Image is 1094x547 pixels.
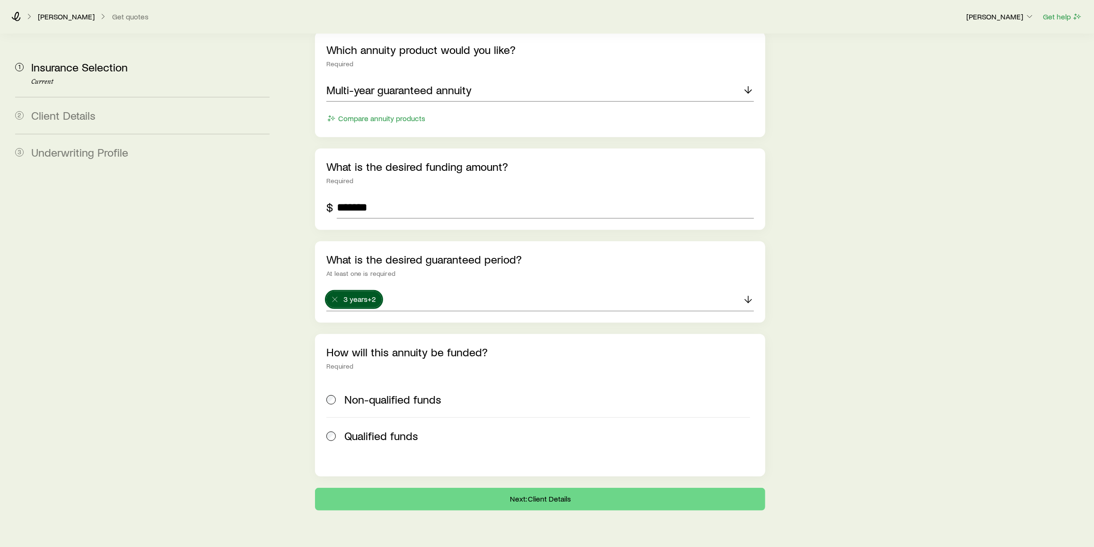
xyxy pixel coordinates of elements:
[15,148,24,157] span: 3
[15,111,24,120] span: 2
[343,294,376,304] span: 3 years +2
[344,393,441,406] span: Non-qualified funds
[326,43,754,56] p: Which annuity product would you like?
[326,60,754,68] div: Required
[15,63,24,71] span: 1
[326,177,754,185] div: Required
[1042,11,1083,22] button: Get help
[326,291,382,308] button: 3 years+2
[966,11,1035,23] button: [PERSON_NAME]
[326,253,754,266] p: What is the desired guaranteed period?
[326,270,754,277] div: At least one is required
[326,201,333,214] div: $
[31,60,128,74] span: Insurance Selection
[326,83,472,97] p: Multi-year guaranteed annuity
[31,145,128,159] span: Underwriting Profile
[31,108,96,122] span: Client Details
[326,362,754,370] div: Required
[326,432,336,441] input: Qualified funds
[315,488,765,511] button: Next: Client Details
[38,12,95,21] p: [PERSON_NAME]
[966,12,1034,21] p: [PERSON_NAME]
[326,113,426,124] button: Compare annuity products
[112,12,149,21] button: Get quotes
[31,78,270,86] p: Current
[326,345,754,359] p: How will this annuity be funded?
[344,429,418,442] span: Qualified funds
[326,395,336,405] input: Non-qualified funds
[326,160,754,173] p: What is the desired funding amount?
